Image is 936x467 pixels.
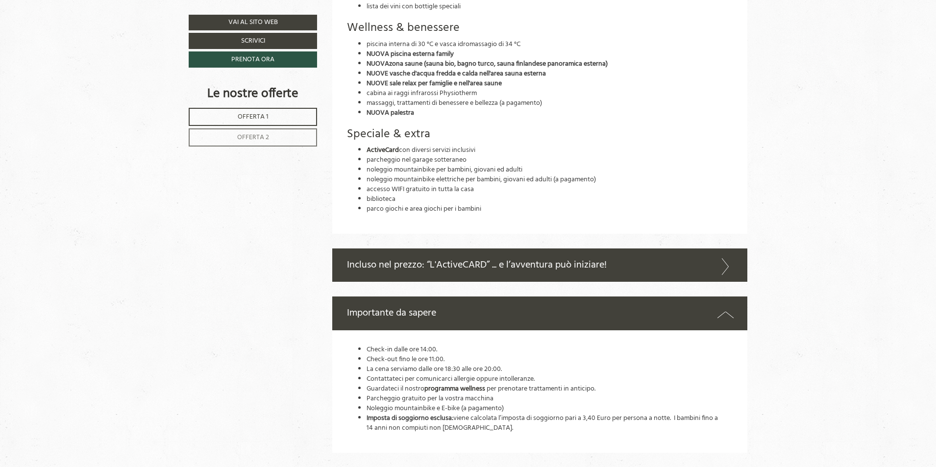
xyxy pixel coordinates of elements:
[367,107,414,119] strong: NUOVA palestra
[367,384,733,394] li: Guardateci il nostro per prenotare trattamenti in anticipo.
[367,146,733,155] li: con diversi servizi inclusivi
[424,383,485,394] a: programma wellness
[367,414,733,433] li: viene calcolata l’imposta di soggiorno pari a 3,40 Euro per persona a notte. I bambini fino a 14 ...
[367,394,733,404] li: Parcheggio gratuito per la vostra macchina
[367,2,733,12] li: lista dei vini con bottigle speciali
[332,248,748,282] div: Incluso nel prezzo: “L'ActiveCARD” ... e l’avventura può iniziare!
[238,111,269,123] span: Offerta 1
[367,404,733,414] li: Noleggio mountainbike e E-bike (a pagamento)
[367,58,389,70] strong: NUOVA
[189,85,317,103] div: Le nostre offerte
[347,22,733,34] h3: Wellness & benessere
[332,296,748,330] div: Importante da sapere
[367,145,399,156] a: ActiveCard
[367,40,733,49] li: piscina interna di 30 °C e vasca idromassagio di 34 °C
[367,185,733,195] li: accesso WIFI gratuito in tutta la casa
[367,68,546,79] strong: NUOVE vasche d'acqua fredda e calda nell'area sauna esterna
[189,33,317,49] a: Scrivici
[389,58,608,70] strong: zona saune (sauna bio, bagno turco, sauna finlandese panoramica esterna)
[367,89,733,98] li: cabina ai raggi infrarossi Physiotherm
[367,98,733,108] li: massaggi, trattamenti di benessere e bellezza (a pagamento)
[189,51,317,68] a: Prenota ora
[367,345,733,355] li: Check-in dalle ore 14:00.
[367,165,733,175] li: noleggio mountainbike per bambini, giovani ed adulti
[237,132,269,143] span: Offerta 2
[189,15,317,30] a: Vai al sito web
[367,175,733,185] li: noleggio mountainbike elettriche per bambini, giovani ed adulti (a pagamento)
[367,195,733,204] li: biblioteca
[367,155,733,165] li: parcheggio nel garage sotteraneo
[367,204,733,214] li: parco giochi e area giochi per i bambini
[367,365,733,374] li: La cena serviamo dalle ore 18:30 alle ore 20:00.
[367,49,454,60] strong: NUOVA piscina esterna family
[367,413,453,424] strong: Imposta di soggiorno esclusa:
[367,355,733,365] li: Check-out fino le ore 11:00.
[347,128,733,141] h3: Speciale & extra
[367,374,733,384] li: Contattateci per comunicarci allergie oppure intolleranze.
[367,78,502,89] strong: NUOVE sale relax per famiglie e nell'area saune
